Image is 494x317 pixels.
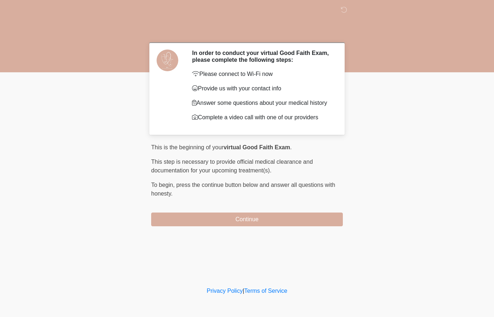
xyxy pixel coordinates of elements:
[151,182,176,188] span: To begin,
[151,182,335,197] span: press the continue button below and answer all questions with honesty.
[207,288,243,294] a: Privacy Policy
[157,50,178,71] img: Agent Avatar
[192,70,332,78] p: Please connect to Wi-Fi now
[151,213,343,226] button: Continue
[243,288,244,294] a: |
[146,26,348,39] h1: ‎ ‎
[192,50,332,63] h2: In order to conduct your virtual Good Faith Exam, please complete the following steps:
[192,84,332,93] p: Provide us with your contact info
[244,288,287,294] a: Terms of Service
[151,159,313,174] span: This step is necessary to provide official medical clearance and documentation for your upcoming ...
[151,144,223,150] span: This is the beginning of your
[223,144,290,150] strong: virtual Good Faith Exam
[144,5,153,14] img: DM Studio Logo
[192,113,332,122] p: Complete a video call with one of our providers
[192,99,332,107] p: Answer some questions about your medical history
[290,144,291,150] span: .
